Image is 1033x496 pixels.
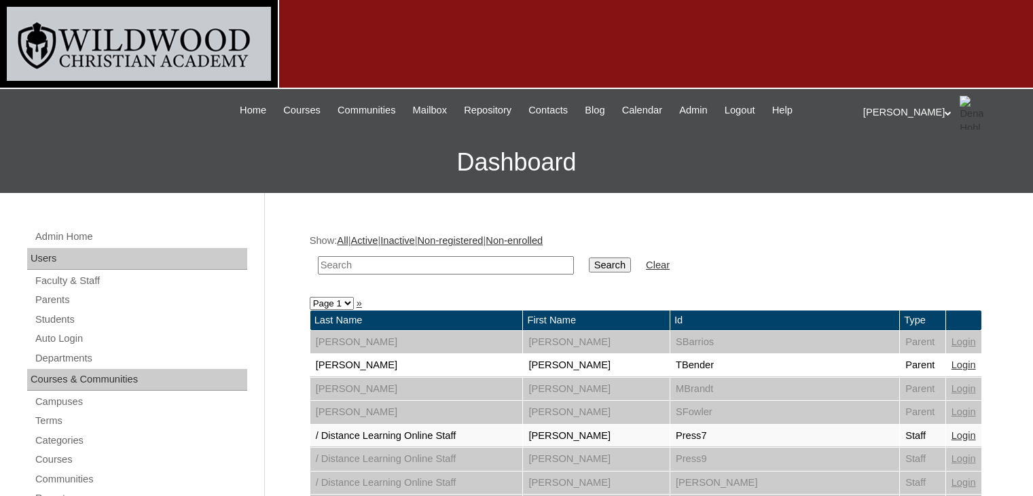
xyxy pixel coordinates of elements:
[725,103,755,118] span: Logout
[357,298,362,308] a: »
[615,103,669,118] a: Calendar
[310,448,523,471] td: / Distance Learning Online Staff
[718,103,762,118] a: Logout
[34,291,247,308] a: Parents
[457,103,518,118] a: Repository
[952,359,976,370] a: Login
[900,311,945,330] td: Type
[863,96,1019,130] div: [PERSON_NAME]
[34,311,247,328] a: Students
[34,451,247,468] a: Courses
[233,103,273,118] a: Home
[670,331,899,354] td: SBarrios
[310,234,982,282] div: Show: | | | |
[670,354,899,377] td: TBender
[310,401,523,424] td: [PERSON_NAME]
[523,354,669,377] td: [PERSON_NAME]
[380,235,415,246] a: Inactive
[310,425,523,448] td: / Distance Learning Online Staff
[523,448,669,471] td: [PERSON_NAME]
[672,103,714,118] a: Admin
[900,331,945,354] td: Parent
[523,331,669,354] td: [PERSON_NAME]
[952,336,976,347] a: Login
[900,354,945,377] td: Parent
[523,311,669,330] td: First Name
[34,272,247,289] a: Faculty & Staff
[34,330,247,347] a: Auto Login
[765,103,799,118] a: Help
[413,103,448,118] span: Mailbox
[310,354,523,377] td: [PERSON_NAME]
[670,311,899,330] td: Id
[952,453,976,464] a: Login
[7,132,1026,193] h3: Dashboard
[900,448,945,471] td: Staff
[900,378,945,401] td: Parent
[670,448,899,471] td: Press9
[34,432,247,449] a: Categories
[522,103,575,118] a: Contacts
[622,103,662,118] span: Calendar
[523,401,669,424] td: [PERSON_NAME]
[670,401,899,424] td: SFowler
[276,103,327,118] a: Courses
[310,472,523,495] td: / Distance Learning Online Staff
[585,103,604,118] span: Blog
[318,256,574,274] input: Search
[240,103,266,118] span: Home
[338,103,396,118] span: Communities
[670,472,899,495] td: [PERSON_NAME]
[900,401,945,424] td: Parent
[523,472,669,495] td: [PERSON_NAME]
[34,228,247,245] a: Admin Home
[646,260,670,270] a: Clear
[350,235,378,246] a: Active
[589,258,631,272] input: Search
[952,406,976,417] a: Login
[34,393,247,410] a: Campuses
[34,350,247,367] a: Departments
[406,103,454,118] a: Mailbox
[27,369,247,391] div: Courses & Communities
[578,103,611,118] a: Blog
[952,430,976,441] a: Login
[960,96,994,130] img: Dena Hohl
[27,248,247,270] div: Users
[900,425,945,448] td: Staff
[310,378,523,401] td: [PERSON_NAME]
[7,7,271,81] img: logo-white.png
[528,103,568,118] span: Contacts
[283,103,321,118] span: Courses
[486,235,543,246] a: Non-enrolled
[952,383,976,394] a: Login
[900,472,945,495] td: Staff
[670,378,899,401] td: MBrandt
[670,425,899,448] td: Press7
[952,477,976,488] a: Login
[337,235,348,246] a: All
[34,471,247,488] a: Communities
[34,412,247,429] a: Terms
[418,235,484,246] a: Non-registered
[310,331,523,354] td: [PERSON_NAME]
[310,311,523,330] td: Last Name
[772,103,793,118] span: Help
[523,378,669,401] td: [PERSON_NAME]
[331,103,403,118] a: Communities
[679,103,708,118] span: Admin
[464,103,511,118] span: Repository
[523,425,669,448] td: [PERSON_NAME]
